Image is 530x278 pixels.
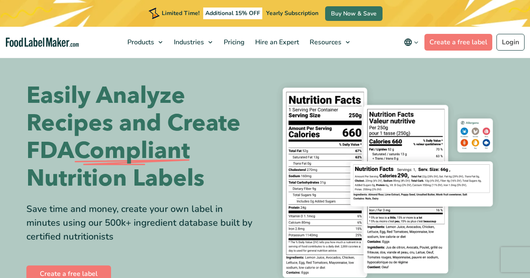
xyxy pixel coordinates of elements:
span: Products [125,38,155,47]
a: Products [122,27,167,58]
a: Create a free label [424,34,492,51]
div: Save time and money, create your own label in minutes using our 500k+ ingredient database built b... [26,202,259,244]
span: Industries [171,38,205,47]
a: Resources [305,27,354,58]
span: Hire an Expert [253,38,300,47]
a: Buy Now & Save [325,6,383,21]
a: Pricing [219,27,248,58]
a: Hire an Expert [250,27,302,58]
span: Limited Time! [162,9,199,17]
span: Compliant [74,137,190,165]
span: Yearly Subscription [266,9,318,17]
a: Login [496,34,525,51]
h1: Easily Analyze Recipes and Create FDA Nutrition Labels [26,82,259,192]
span: Resources [307,38,342,47]
span: Pricing [221,38,246,47]
span: Additional 15% OFF [203,8,262,19]
a: Industries [169,27,217,58]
